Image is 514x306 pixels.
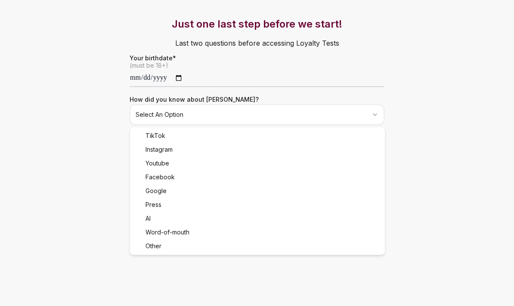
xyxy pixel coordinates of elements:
[146,242,161,250] span: Other
[146,187,167,195] span: Google
[146,145,173,154] span: Instagram
[146,214,151,223] span: AI
[146,173,175,181] span: Facebook
[146,200,161,209] span: Press
[146,228,189,237] span: Word-of-mouth
[146,159,169,168] span: Youtube
[146,131,165,140] span: TikTok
